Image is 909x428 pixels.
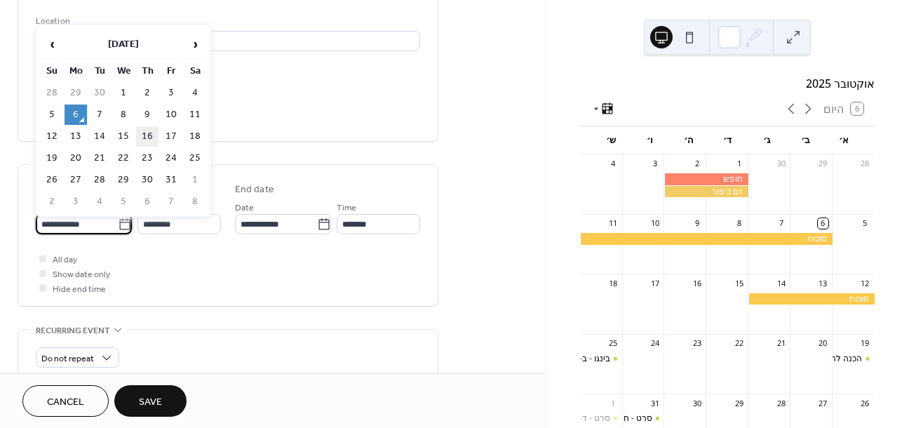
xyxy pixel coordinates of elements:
button: Save [114,385,187,417]
div: 1 [607,398,618,408]
td: 13 [65,126,87,147]
td: 11 [184,105,206,125]
td: 22 [112,148,135,168]
th: We [112,61,135,81]
div: ד׳ [708,126,747,154]
span: Time [337,201,356,215]
div: 30 [692,398,702,408]
div: 1 [734,159,744,169]
td: 10 [160,105,182,125]
span: All day [53,253,77,267]
span: Date [235,201,254,215]
div: 6 [818,218,828,229]
div: 25 [607,338,618,349]
div: 22 [734,338,744,349]
td: 8 [112,105,135,125]
div: 20 [818,338,828,349]
span: Save [139,395,162,410]
div: ו׳ [631,126,669,154]
td: 23 [136,148,159,168]
div: בינגו - ב-ג [581,353,623,365]
div: סרט - ד-ה [581,413,623,424]
div: End date [235,182,274,197]
div: 3 [649,159,660,169]
div: 28 [776,398,786,408]
td: 30 [136,170,159,190]
span: Do not repeat [41,351,94,367]
td: 6 [65,105,87,125]
td: 14 [88,126,111,147]
div: 12 [860,278,870,288]
div: 21 [776,338,786,349]
td: 3 [160,83,182,103]
span: Show date only [53,267,110,282]
div: 29 [818,159,828,169]
div: יום כיפור [664,186,748,198]
td: 17 [160,126,182,147]
td: 1 [112,83,135,103]
div: 16 [692,278,702,288]
td: 4 [88,192,111,212]
div: 24 [649,338,660,349]
td: 8 [184,192,206,212]
td: 6 [136,192,159,212]
td: 31 [160,170,182,190]
th: Th [136,61,159,81]
div: ה׳ [669,126,708,154]
div: 26 [860,398,870,408]
th: Fr [160,61,182,81]
th: Sa [184,61,206,81]
td: 2 [136,83,159,103]
th: Su [41,61,63,81]
span: Cancel [47,395,84,410]
div: 10 [649,218,660,229]
div: 27 [818,398,828,408]
div: 5 [860,218,870,229]
span: Hide end time [53,282,106,297]
div: הכנה לחורף - מבוגרים [833,353,875,365]
div: 29 [734,398,744,408]
div: א׳ [825,126,863,154]
td: 29 [65,83,87,103]
div: סוכות [581,233,833,245]
div: 8 [734,218,744,229]
div: 17 [649,278,660,288]
td: 18 [184,126,206,147]
td: 1 [184,170,206,190]
div: אוקטובר 2025 [581,75,875,92]
td: 4 [184,83,206,103]
span: › [184,30,206,58]
div: סרט - ד-ה [574,413,610,424]
td: 7 [88,105,111,125]
td: 24 [160,148,182,168]
td: 5 [112,192,135,212]
td: 27 [65,170,87,190]
td: 30 [88,83,111,103]
div: 19 [860,338,870,349]
td: 2 [41,192,63,212]
div: 13 [818,278,828,288]
div: בינגו - ב-ג [576,353,610,365]
div: 30 [776,159,786,169]
div: סרט - חטיבה [623,413,665,424]
div: ג׳ [747,126,786,154]
th: Tu [88,61,111,81]
div: ב׳ [786,126,824,154]
div: סוכות [748,293,875,305]
div: ש׳ [592,126,631,154]
td: 19 [41,148,63,168]
td: 28 [41,83,63,103]
td: 12 [41,126,63,147]
td: 21 [88,148,111,168]
span: Recurring event [36,323,110,338]
td: 16 [136,126,159,147]
div: Location [36,14,417,29]
div: 4 [607,159,618,169]
span: ‹ [41,30,62,58]
div: חופש [664,173,748,185]
button: Cancel [22,385,109,417]
td: 3 [65,192,87,212]
div: 2 [692,159,702,169]
td: 28 [88,170,111,190]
